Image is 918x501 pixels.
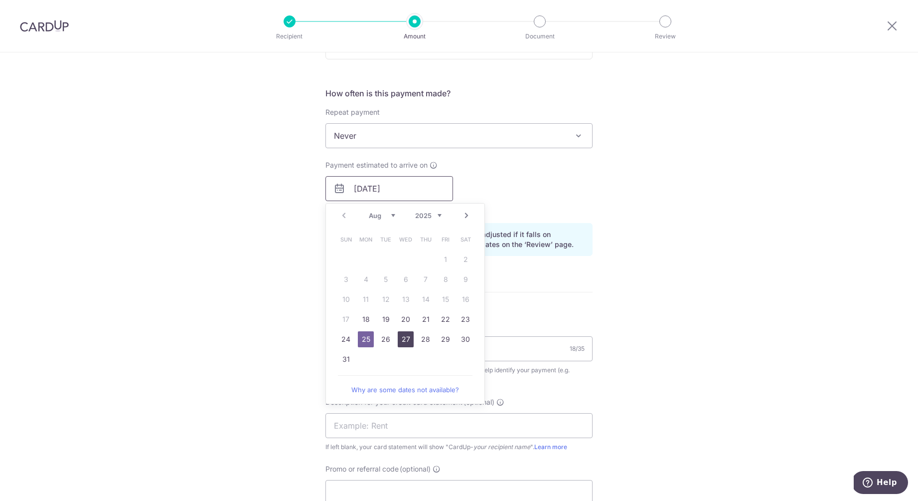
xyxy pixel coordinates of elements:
a: 31 [338,351,354,367]
span: Wednesday [398,232,414,248]
span: Promo or referral code [325,464,399,474]
span: (optional) [400,464,431,474]
a: 28 [418,331,434,347]
a: 26 [378,331,394,347]
i: your recipient name [473,443,530,451]
img: CardUp [20,20,69,32]
p: Review [628,31,702,41]
a: 19 [378,311,394,327]
p: Amount [378,31,452,41]
input: DD / MM / YYYY [325,176,453,201]
a: Next [460,210,472,222]
a: 27 [398,331,414,347]
div: 18/35 [570,344,585,354]
a: 20 [398,311,414,327]
span: Friday [438,232,454,248]
span: Monday [358,232,374,248]
span: Sunday [338,232,354,248]
a: Learn more [534,443,567,451]
label: Repeat payment [325,107,380,117]
a: 24 [338,331,354,347]
a: 30 [458,331,473,347]
span: Never [325,123,593,148]
a: 21 [418,311,434,327]
span: Tuesday [378,232,394,248]
a: 22 [438,311,454,327]
span: Never [326,124,592,148]
a: 18 [358,311,374,327]
h5: How often is this payment made? [325,87,593,99]
a: Why are some dates not available? [338,380,472,400]
span: Thursday [418,232,434,248]
input: Example: Rent [325,413,593,438]
p: Document [503,31,577,41]
div: If left blank, your card statement will show "CardUp- ". [325,442,593,452]
a: 29 [438,331,454,347]
iframe: Opens a widget where you can find more information [854,471,908,496]
span: Payment estimated to arrive on [325,160,428,170]
span: Saturday [458,232,473,248]
a: 23 [458,311,473,327]
p: Recipient [253,31,326,41]
a: 25 [358,331,374,347]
